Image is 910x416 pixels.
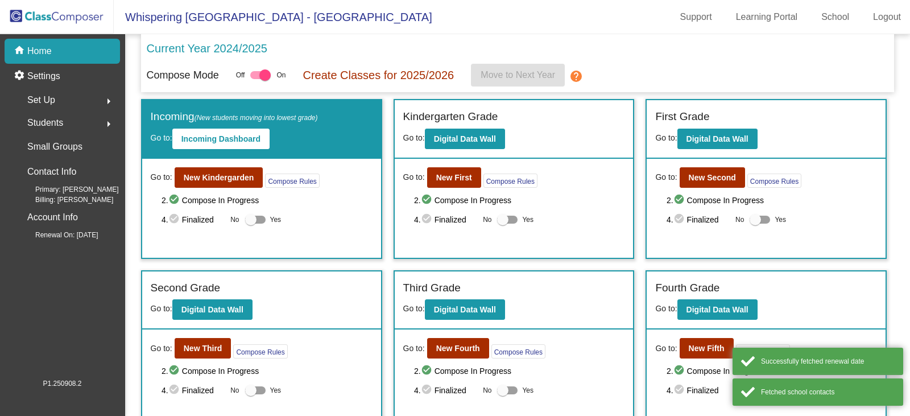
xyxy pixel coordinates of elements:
button: Compose Rules [736,344,790,359]
span: No [735,215,744,225]
div: Fetched school contacts [761,387,895,397]
button: Digital Data Wall [677,299,758,320]
mat-icon: check_circle [673,193,687,207]
span: Move to Next Year [481,70,555,80]
p: Contact Info [27,164,76,180]
span: Yes [775,213,786,226]
p: Settings [27,69,60,83]
span: Whispering [GEOGRAPHIC_DATA] - [GEOGRAPHIC_DATA] [114,8,432,26]
span: Set Up [27,92,55,108]
span: Go to: [403,133,425,142]
span: Yes [270,384,282,397]
mat-icon: check_circle [168,213,182,226]
p: Current Year 2024/2025 [147,40,267,57]
mat-icon: check_circle [168,384,182,397]
span: 2. Compose In Progress [667,193,877,207]
label: Second Grade [151,280,221,296]
mat-icon: check_circle [168,364,182,378]
label: Fourth Grade [655,280,719,296]
span: Yes [270,213,282,226]
label: Kindergarten Grade [403,109,498,125]
button: Digital Data Wall [677,129,758,149]
button: New Fourth [427,338,489,359]
button: Digital Data Wall [425,129,505,149]
mat-icon: check_circle [421,384,435,397]
span: 2. Compose In Progress [414,193,624,207]
span: Go to: [655,171,677,183]
button: New Third [175,338,231,359]
button: Incoming Dashboard [172,129,270,149]
button: New Fifth [680,338,734,359]
span: (New students moving into lowest grade) [195,114,318,122]
mat-icon: check_circle [673,384,687,397]
span: Go to: [151,171,172,183]
span: Go to: [655,304,677,313]
span: 2. Compose In Progress [162,193,372,207]
b: New Second [689,173,736,182]
b: New First [436,173,472,182]
mat-icon: check_circle [421,213,435,226]
span: Primary: [PERSON_NAME] [17,184,119,195]
b: Digital Data Wall [434,134,496,143]
span: No [483,215,491,225]
p: Account Info [27,209,78,225]
span: Go to: [151,343,172,355]
a: Learning Portal [727,8,807,26]
label: Incoming [151,109,318,125]
span: Billing: [PERSON_NAME] [17,195,113,205]
b: New Third [184,344,222,353]
button: Digital Data Wall [172,299,253,320]
span: 4. Finalized [414,213,477,226]
span: 2. Compose In Progress [667,364,877,378]
button: Compose Rules [747,174,801,188]
span: Go to: [151,304,172,313]
span: 4. Finalized [162,384,225,397]
mat-icon: help [569,69,583,83]
b: Digital Data Wall [686,134,748,143]
p: Home [27,44,52,58]
mat-icon: check_circle [168,193,182,207]
button: Compose Rules [483,174,537,188]
a: School [812,8,858,26]
button: Digital Data Wall [425,299,505,320]
span: 4. Finalized [667,384,730,397]
span: No [230,215,239,225]
span: 4. Finalized [414,384,477,397]
button: New Kindergarden [175,167,263,188]
label: Third Grade [403,280,461,296]
span: Go to: [403,171,425,183]
p: Compose Mode [147,68,219,83]
button: Compose Rules [233,344,287,359]
button: Move to Next Year [471,64,565,87]
div: Successfully fetched renewal date [761,356,895,366]
span: 4. Finalized [162,213,225,226]
a: Logout [864,8,910,26]
button: New First [427,167,481,188]
span: Yes [522,384,533,397]
mat-icon: check_circle [421,193,435,207]
span: Go to: [403,343,425,355]
span: No [230,385,239,396]
span: 4. Finalized [667,213,730,226]
button: New Second [680,167,745,188]
label: First Grade [655,109,709,125]
a: Support [671,8,721,26]
span: Off [236,70,245,80]
b: Digital Data Wall [686,305,748,314]
mat-icon: arrow_right [102,117,115,131]
p: Small Groups [27,139,82,155]
mat-icon: check_circle [673,364,687,378]
span: No [483,385,491,396]
span: Yes [522,213,533,226]
span: Students [27,115,63,131]
mat-icon: check_circle [421,364,435,378]
mat-icon: arrow_right [102,94,115,108]
span: 2. Compose In Progress [162,364,372,378]
span: 2. Compose In Progress [414,364,624,378]
button: Compose Rules [491,344,545,359]
b: Digital Data Wall [434,305,496,314]
span: Go to: [655,133,677,142]
b: New Fifth [689,344,725,353]
span: On [276,70,286,80]
span: Go to: [151,133,172,142]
